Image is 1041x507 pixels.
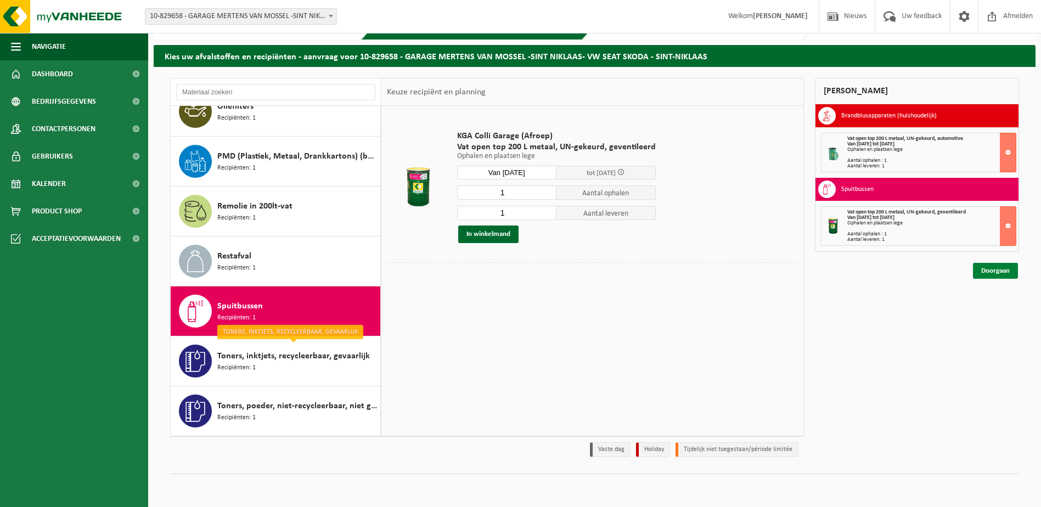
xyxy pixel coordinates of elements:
[458,226,519,243] button: In winkelmand
[217,163,256,173] span: Recipiënten: 1
[171,286,381,336] button: Spuitbussen Recipiënten: 1
[847,221,1016,226] div: Ophalen en plaatsen lege
[217,263,256,273] span: Recipiënten: 1
[847,232,1016,237] div: Aantal ophalen : 1
[217,213,256,223] span: Recipiënten: 1
[217,113,256,123] span: Recipiënten: 1
[171,87,381,137] button: Oliefilters Recipiënten: 1
[841,107,937,125] h3: Brandblusapparaten (huishoudelijk)
[753,12,808,20] strong: [PERSON_NAME]
[636,442,670,457] li: Holiday
[556,185,656,200] span: Aantal ophalen
[217,200,292,213] span: Remolie in 200lt-vat
[847,237,1016,243] div: Aantal leveren: 1
[847,209,966,215] span: Vat open top 200 L metaal, UN-gekeurd, geventileerd
[457,153,656,160] p: Ophalen en plaatsen lege
[32,225,121,252] span: Acceptatievoorwaarden
[32,33,66,60] span: Navigatie
[676,442,798,457] li: Tijdelijk niet toegestaan/période limitée
[847,164,1016,169] div: Aantal leveren: 1
[217,413,256,423] span: Recipiënten: 1
[847,141,894,147] strong: Van [DATE] tot [DATE]
[145,9,336,24] span: 10-829658 - GARAGE MERTENS VAN MOSSEL -SINT NIKLAAS- VW SEAT SKODA - SINT-NIKLAAS
[171,386,381,436] button: Toners, poeder, niet-recycleerbaar, niet gevaarlijk Recipiënten: 1
[171,336,381,386] button: Toners, inktjets, recycleerbaar, gevaarlijk Recipiënten: 1
[217,250,251,263] span: Restafval
[457,142,656,153] span: Vat open top 200 L metaal, UN-gekeurd, geventileerd
[154,45,1036,66] h2: Kies uw afvalstoffen en recipiënten - aanvraag voor 10-829658 - GARAGE MERTENS VAN MOSSEL -SINT N...
[381,78,491,106] div: Keuze recipiënt en planning
[32,60,73,88] span: Dashboard
[32,143,73,170] span: Gebruikers
[847,215,894,221] strong: Van [DATE] tot [DATE]
[176,84,375,100] input: Materiaal zoeken
[457,166,556,179] input: Selecteer datum
[32,115,95,143] span: Contactpersonen
[556,206,656,220] span: Aantal leveren
[587,170,616,177] span: tot [DATE]
[171,236,381,286] button: Restafval Recipiënten: 1
[32,170,66,198] span: Kalender
[217,350,370,363] span: Toners, inktjets, recycleerbaar, gevaarlijk
[217,399,378,413] span: Toners, poeder, niet-recycleerbaar, niet gevaarlijk
[973,263,1018,279] a: Doorgaan
[32,198,82,225] span: Product Shop
[847,158,1016,164] div: Aantal ophalen : 1
[457,131,656,142] span: KGA Colli Garage (Afroep)
[590,442,631,457] li: Vaste dag
[217,363,256,373] span: Recipiënten: 1
[217,300,263,313] span: Spuitbussen
[171,187,381,236] button: Remolie in 200lt-vat Recipiënten: 1
[171,137,381,187] button: PMD (Plastiek, Metaal, Drankkartons) (bedrijven) Recipiënten: 1
[145,8,337,25] span: 10-829658 - GARAGE MERTENS VAN MOSSEL -SINT NIKLAAS- VW SEAT SKODA - SINT-NIKLAAS
[815,78,1019,104] div: [PERSON_NAME]
[217,150,378,163] span: PMD (Plastiek, Metaal, Drankkartons) (bedrijven)
[32,88,96,115] span: Bedrijfsgegevens
[217,313,256,323] span: Recipiënten: 1
[217,100,254,113] span: Oliefilters
[847,147,1016,153] div: Ophalen en plaatsen lege
[841,181,874,198] h3: Spuitbussen
[847,136,963,142] span: Vat open top 200 L metaal, UN-gekeurd, automotive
